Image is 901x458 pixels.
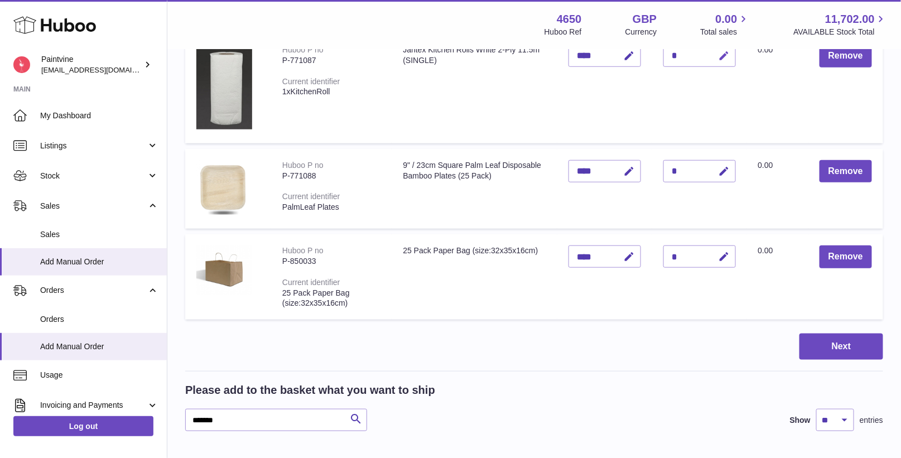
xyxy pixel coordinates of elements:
span: 0.00 [758,45,773,54]
div: Huboo P no [282,246,324,255]
span: Sales [40,201,147,211]
button: Remove [820,245,872,268]
img: 25 Pack Paper Bag (size:32x35x16cm) [196,245,252,295]
div: Current identifier [282,278,340,287]
span: Orders [40,285,147,296]
button: Next [799,334,883,360]
button: Remove [820,160,872,183]
a: Log out [13,416,153,436]
div: Paintvine [41,54,142,75]
span: 0.00 [758,246,773,255]
td: Jantex Kitchen Rolls White 2-Ply 11.5m (SINGLE) [392,33,557,143]
button: Remove [820,45,872,68]
td: 25 Pack Paper Bag (size:32x35x16cm) [392,234,557,320]
span: [EMAIL_ADDRESS][DOMAIN_NAME] [41,65,164,74]
span: Add Manual Order [40,257,158,267]
img: Jantex Kitchen Rolls White 2-Ply 11.5m (SINGLE) [196,45,252,129]
strong: GBP [633,12,657,27]
img: 9" / 23cm Square Palm Leaf Disposable Bamboo Plates (25 Pack) [196,160,252,215]
span: Total sales [700,27,750,37]
span: Orders [40,314,158,325]
span: 0.00 [716,12,738,27]
div: P-771088 [282,171,380,181]
label: Show [790,415,811,426]
div: P-850033 [282,256,380,267]
div: Current identifier [282,192,340,201]
img: euan@paintvine.co.uk [13,56,30,73]
div: Huboo P no [282,161,324,170]
div: 1xKitchenRoll [282,86,380,97]
span: My Dashboard [40,110,158,121]
div: Huboo P no [282,45,324,54]
span: Add Manual Order [40,341,158,352]
div: Huboo Ref [545,27,582,37]
div: Currency [625,27,657,37]
div: Current identifier [282,77,340,86]
a: 11,702.00 AVAILABLE Stock Total [793,12,888,37]
td: 9" / 23cm Square Palm Leaf Disposable Bamboo Plates (25 Pack) [392,149,557,229]
span: 11,702.00 [825,12,875,27]
div: P-771087 [282,55,380,66]
h2: Please add to the basket what you want to ship [185,383,435,398]
span: entries [860,415,883,426]
span: 0.00 [758,161,773,170]
a: 0.00 Total sales [700,12,750,37]
span: Stock [40,171,147,181]
div: PalmLeaf Plates [282,202,380,213]
div: 25 Pack Paper Bag (size:32x35x16cm) [282,288,380,309]
strong: 4650 [557,12,582,27]
span: Listings [40,141,147,151]
span: Invoicing and Payments [40,400,147,411]
span: AVAILABLE Stock Total [793,27,888,37]
span: Sales [40,229,158,240]
span: Usage [40,370,158,380]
